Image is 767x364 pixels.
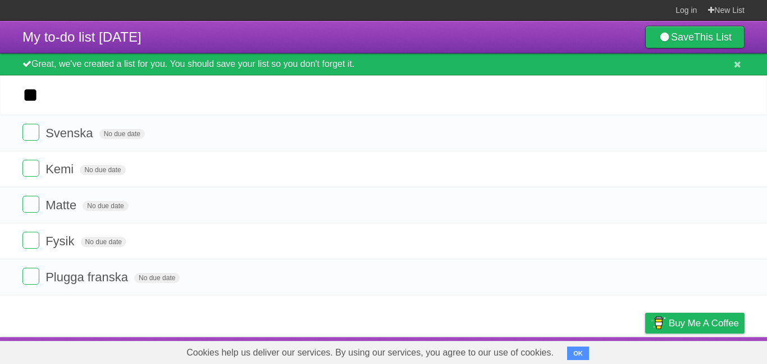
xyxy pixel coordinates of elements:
span: Buy me a coffee [669,313,739,333]
a: Suggest a feature [674,340,745,361]
span: Matte [45,198,79,212]
label: Done [22,232,39,249]
span: No due date [99,129,145,139]
span: My to-do list [DATE] [22,29,141,44]
a: Terms [592,340,617,361]
label: Done [22,160,39,177]
span: Kemi [45,162,76,176]
a: Buy me a coffee [645,313,745,334]
span: Cookies help us deliver our services. By using our services, you agree to our use of cookies. [175,341,565,364]
a: About [496,340,519,361]
label: Done [22,124,39,141]
span: No due date [81,237,126,247]
label: Done [22,268,39,285]
b: This List [694,32,732,43]
label: Done [22,196,39,213]
span: Plugga franska [45,270,131,284]
a: Developers [533,340,578,361]
a: Privacy [631,340,660,361]
img: Buy me a coffee [651,313,666,332]
span: Svenska [45,126,95,140]
span: No due date [83,201,128,211]
span: No due date [134,273,180,283]
span: Fysik [45,234,77,248]
span: No due date [80,165,125,175]
a: SaveThis List [645,26,745,48]
button: OK [567,347,589,360]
